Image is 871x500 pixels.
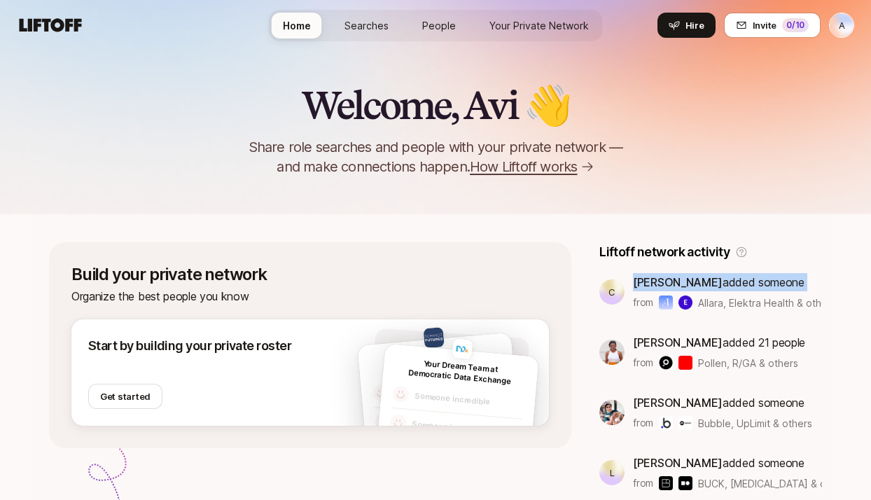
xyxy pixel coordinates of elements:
[422,18,456,33] span: People
[478,13,600,39] a: Your Private Network
[452,338,473,359] img: 959bebaf_dcab_48df_9ab7_8b2484b7ba89.jpg
[659,296,673,310] img: Allara
[659,356,673,370] img: Pollen
[839,17,845,34] p: A
[724,13,821,38] button: Invite0/10
[389,414,407,432] img: default-avatar.svg
[698,476,822,491] span: BUCK, [MEDICAL_DATA] & others
[782,18,809,32] div: 0 /10
[633,273,822,291] p: added someone
[88,336,291,356] p: Start by building your private roster
[753,18,776,32] span: Invite
[333,13,400,39] a: Searches
[599,242,730,262] p: Liftoff network activity
[88,384,162,409] button: Get started
[678,476,692,490] img: Sibling Rivalry
[489,18,589,33] span: Your Private Network
[599,400,625,425] img: e1314ca8_756e_4a43_b174_bcb8275a0000.jpg
[599,340,625,365] img: 66d235e1_6d44_4c31_95e6_c22ebe053916.jpg
[633,475,653,492] p: from
[698,356,798,370] span: Pollen, R/GA & others
[71,265,549,284] p: Build your private network
[633,335,723,349] span: [PERSON_NAME]
[344,18,389,33] span: Searches
[633,354,653,371] p: from
[424,327,445,348] img: 973e86e5_3432_4657_ac1c_685aa8bab78b.jpg
[657,13,716,38] button: Hire
[225,137,646,176] p: Share role searches and people with your private network — and make connections happen.
[272,13,322,39] a: Home
[685,18,704,32] span: Hire
[633,396,723,410] span: [PERSON_NAME]
[372,384,390,402] img: default-avatar.svg
[633,275,723,289] span: [PERSON_NAME]
[678,356,692,370] img: R/GA
[392,385,410,403] img: default-avatar.svg
[470,157,577,176] span: How Liftoff works
[829,13,854,38] button: A
[408,359,512,387] span: Your Dream Team at Democratic Data Exchange
[678,416,692,430] img: UpLimit
[633,454,822,472] p: added someone
[71,287,549,305] p: Organize the best people you know
[659,416,673,430] img: Bubble
[633,415,653,431] p: from
[678,296,692,310] img: Elektra Health
[411,13,467,39] a: People
[610,464,615,481] p: L
[608,284,615,300] p: C
[414,389,524,412] p: Someone incredible
[283,18,311,33] span: Home
[698,416,812,431] span: Bubble, UpLimit & others
[633,394,812,412] p: added someone
[375,412,393,431] img: default-avatar.svg
[633,456,723,470] span: [PERSON_NAME]
[698,296,822,310] span: Allara, Elektra Health & others
[633,333,805,352] p: added 21 people
[659,476,673,490] img: BUCK
[301,84,570,126] h2: Welcome, Avi 👋
[470,157,594,176] a: How Liftoff works
[633,294,653,311] p: from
